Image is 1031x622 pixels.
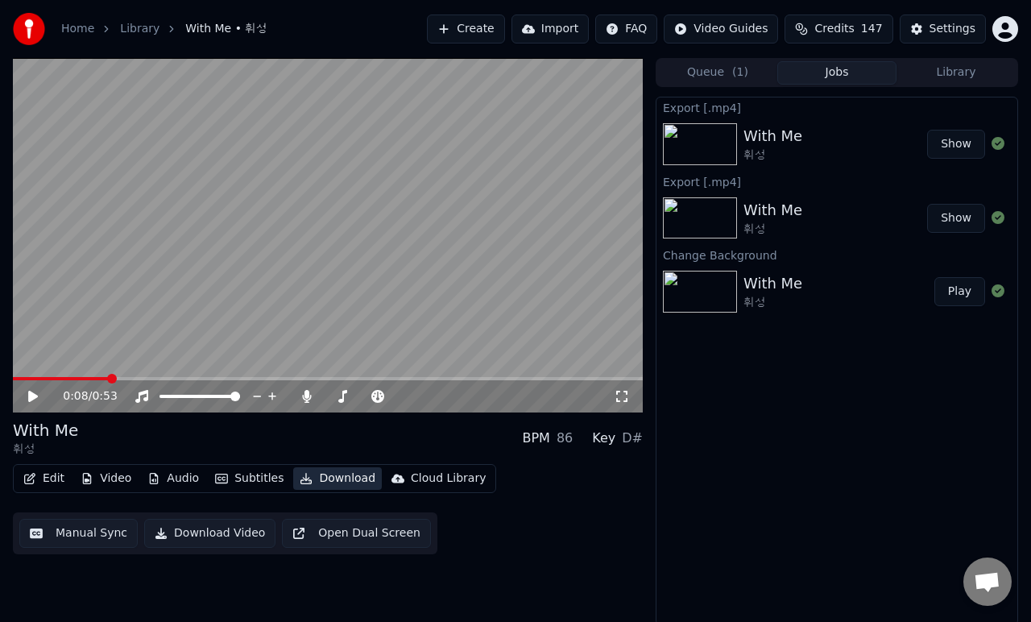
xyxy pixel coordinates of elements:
[930,21,975,37] div: Settings
[13,442,78,458] div: 휘성
[743,147,802,164] div: 휘성
[814,21,854,37] span: Credits
[592,429,615,448] div: Key
[785,15,892,44] button: Credits147
[656,245,1017,264] div: Change Background
[777,61,896,85] button: Jobs
[427,15,505,44] button: Create
[411,471,486,487] div: Cloud Library
[63,388,101,404] div: /
[13,419,78,442] div: With Me
[144,519,275,548] button: Download Video
[622,429,643,448] div: D#
[664,15,778,44] button: Video Guides
[743,222,802,238] div: 휘성
[141,467,205,490] button: Audio
[743,125,802,147] div: With Me
[896,61,1016,85] button: Library
[861,21,883,37] span: 147
[656,97,1017,117] div: Export [.mp4]
[282,519,431,548] button: Open Dual Screen
[656,172,1017,191] div: Export [.mp4]
[63,388,88,404] span: 0:08
[92,388,117,404] span: 0:53
[19,519,138,548] button: Manual Sync
[934,277,985,306] button: Play
[927,130,985,159] button: Show
[963,558,1012,606] a: 채팅 열기
[61,21,94,37] a: Home
[61,21,267,37] nav: breadcrumb
[17,467,71,490] button: Edit
[732,64,748,81] span: ( 1 )
[522,429,549,448] div: BPM
[13,13,45,45] img: youka
[209,467,290,490] button: Subtitles
[557,429,573,448] div: 86
[658,61,777,85] button: Queue
[595,15,657,44] button: FAQ
[743,295,802,311] div: 휘성
[743,272,802,295] div: With Me
[293,467,382,490] button: Download
[511,15,589,44] button: Import
[743,199,802,222] div: With Me
[900,15,986,44] button: Settings
[927,204,985,233] button: Show
[74,467,138,490] button: Video
[120,21,159,37] a: Library
[185,21,267,37] span: With Me • 휘성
